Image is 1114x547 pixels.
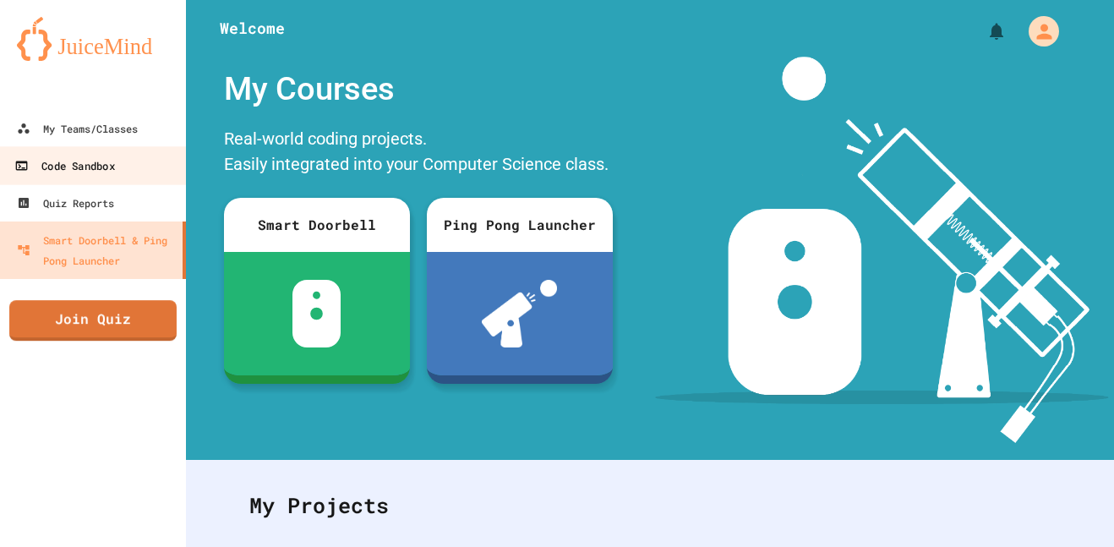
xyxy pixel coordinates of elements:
[655,57,1108,443] img: banner-image-my-projects.png
[17,118,138,139] div: My Teams/Classes
[955,17,1011,46] div: My Notifications
[427,198,613,252] div: Ping Pong Launcher
[216,57,621,122] div: My Courses
[1011,12,1063,51] div: My Account
[232,473,1068,539] div: My Projects
[292,280,341,347] img: sdb-white.svg
[17,193,114,213] div: Quiz Reports
[17,17,169,61] img: logo-orange.svg
[9,300,177,341] a: Join Quiz
[216,122,621,185] div: Real-world coding projects. Easily integrated into your Computer Science class.
[482,280,557,347] img: ppl-with-ball.png
[14,156,114,177] div: Code Sandbox
[17,230,176,271] div: Smart Doorbell & Ping Pong Launcher
[224,198,410,252] div: Smart Doorbell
